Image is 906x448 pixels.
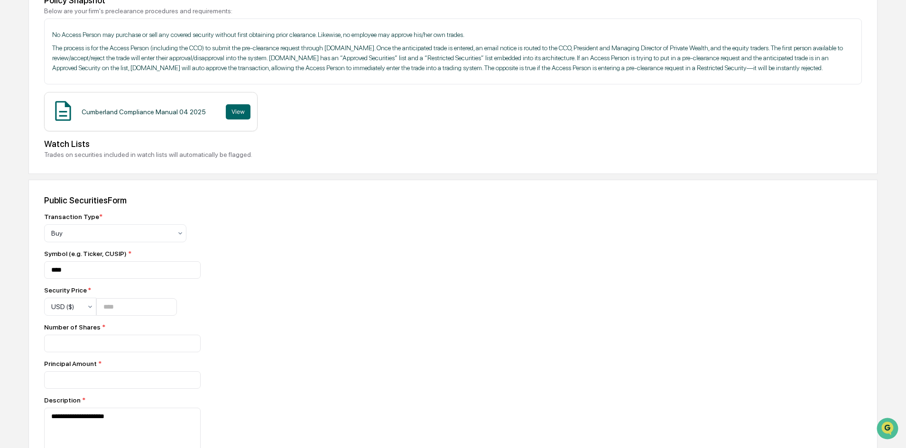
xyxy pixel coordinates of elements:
[44,250,376,257] div: Symbol (e.g. Ticker, CUSIP)
[9,73,27,90] img: 1746055101610-c473b297-6a78-478c-a979-82029cc54cd1
[52,30,854,40] p: No Access Person may purchase or sell any covered security without first obtaining prior clearanc...
[82,108,206,116] div: Cumberland Compliance Manual 04 2025
[226,104,250,119] button: View
[78,119,118,129] span: Attestations
[44,7,862,15] div: Below are your firm's preclearance procedures and requirements:
[19,119,61,129] span: Preclearance
[19,137,60,147] span: Data Lookup
[44,323,376,331] div: Number of Shares
[67,160,115,168] a: Powered byPylon
[161,75,173,87] button: Start new chat
[6,134,64,151] a: 🔎Data Lookup
[6,116,65,133] a: 🖐️Preclearance
[876,417,901,442] iframe: Open customer support
[44,286,177,294] div: Security Price
[9,20,173,35] p: How can we help?
[69,120,76,128] div: 🗄️
[25,43,157,53] input: Clear
[52,43,854,73] p: The process is for the Access Person (including the CCO) to submit the pre-clearance request thro...
[44,139,862,149] div: Watch Lists
[32,73,156,82] div: Start new chat
[44,396,376,404] div: Description
[32,82,120,90] div: We're available if you need us!
[44,195,862,205] div: Public Securities Form
[94,161,115,168] span: Pylon
[9,120,17,128] div: 🖐️
[9,138,17,146] div: 🔎
[44,213,102,220] div: Transaction Type
[44,151,862,158] div: Trades on securities included in watch lists will automatically be flagged.
[65,116,121,133] a: 🗄️Attestations
[44,360,376,367] div: Principal Amount
[51,99,75,123] img: Document Icon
